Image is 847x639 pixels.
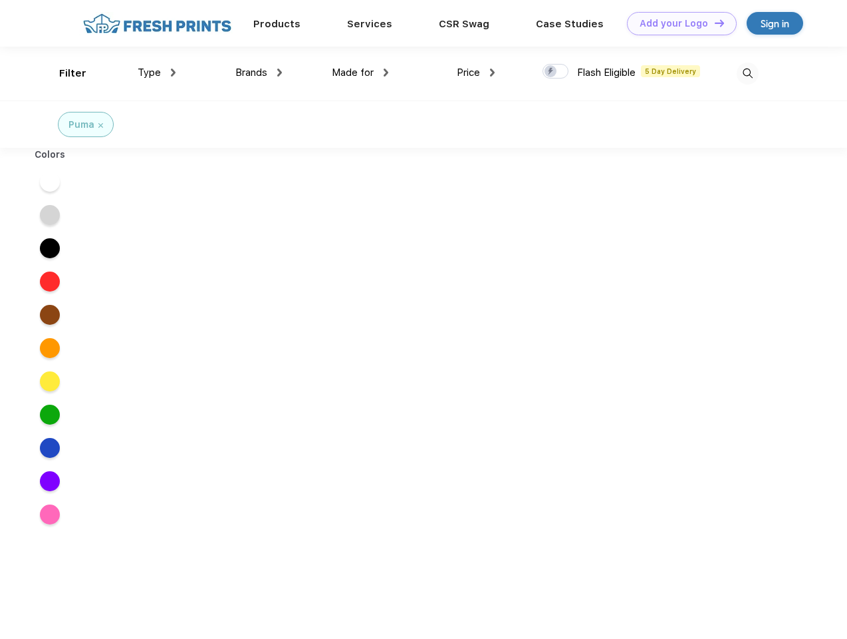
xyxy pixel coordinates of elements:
[747,12,803,35] a: Sign in
[253,18,301,30] a: Products
[98,123,103,128] img: filter_cancel.svg
[347,18,392,30] a: Services
[761,16,789,31] div: Sign in
[138,67,161,79] span: Type
[490,69,495,77] img: dropdown.png
[68,118,94,132] div: Puma
[59,66,86,81] div: Filter
[79,12,235,35] img: fo%20logo%202.webp
[384,69,388,77] img: dropdown.png
[641,65,700,77] span: 5 Day Delivery
[332,67,374,79] span: Made for
[235,67,267,79] span: Brands
[25,148,76,162] div: Colors
[737,63,759,85] img: desktop_search.svg
[457,67,480,79] span: Price
[277,69,282,77] img: dropdown.png
[439,18,489,30] a: CSR Swag
[640,18,708,29] div: Add your Logo
[715,19,724,27] img: DT
[171,69,176,77] img: dropdown.png
[577,67,636,79] span: Flash Eligible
